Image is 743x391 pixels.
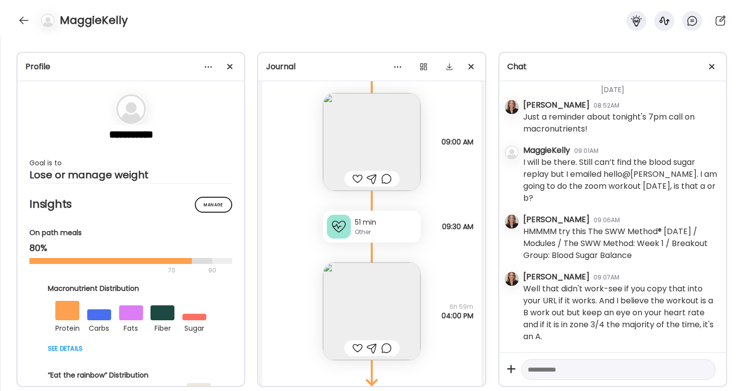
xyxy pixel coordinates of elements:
[594,216,620,225] div: 09:06AM
[355,217,417,228] div: 51 min
[29,197,232,212] h2: Insights
[207,264,217,276] div: 90
[29,264,205,276] div: 70
[523,111,718,135] div: Just a reminder about tonight's 7pm call on macronutrients!
[594,273,619,282] div: 09:07AM
[523,214,590,226] div: [PERSON_NAME]
[442,302,473,311] span: 6h 59m
[523,226,718,261] div: HMMMM try this The SWW Method® [DATE] / Modules / The SWW Method: Week 1 / Breakout Group: Blood ...
[323,262,421,360] img: images%2FnR0t7EISuYYMJDOB54ce2c9HOZI3%2For9sVtczY96hEoOCd9Yk%2F5ROCozSA7EKcDHbf0meP_240
[60,12,128,28] h4: MaggieKelly
[523,144,570,156] div: MaggieKelly
[505,100,519,114] img: avatars%2FOBFS3SlkXLf3tw0VcKDc4a7uuG83
[507,61,718,73] div: Chat
[119,320,143,334] div: fats
[29,169,232,181] div: Lose or manage weight
[29,157,232,169] div: Goal is to
[355,228,417,237] div: Other
[574,146,598,155] div: 09:01AM
[182,320,206,334] div: sugar
[87,320,111,334] div: carbs
[29,242,232,254] div: 80%
[523,73,718,99] div: [DATE]
[442,222,473,231] span: 09:30 AM
[323,93,421,191] img: images%2FnR0t7EISuYYMJDOB54ce2c9HOZI3%2Flq4RcGcrTWoSbMioW0X2%2FcnpKYPT5qAVyEtTRIFEh_240
[116,94,146,124] img: bg-avatar-default.svg
[41,13,55,27] img: bg-avatar-default.svg
[25,61,236,73] div: Profile
[505,272,519,286] img: avatars%2FOBFS3SlkXLf3tw0VcKDc4a7uuG83
[523,156,718,204] div: I will be there. Still can’t find the blood sugar replay but I emailed hello@[PERSON_NAME]. I am ...
[266,61,477,73] div: Journal
[523,271,590,283] div: [PERSON_NAME]
[48,283,214,294] div: Macronutrient Distribution
[505,145,519,159] img: bg-avatar-default.svg
[150,320,174,334] div: fiber
[594,101,619,110] div: 08:52AM
[29,228,232,238] div: On path meals
[55,320,79,334] div: protein
[523,99,590,111] div: [PERSON_NAME]
[505,215,519,229] img: avatars%2FOBFS3SlkXLf3tw0VcKDc4a7uuG83
[195,197,232,213] div: Manage
[523,283,718,343] div: Well that didn't work-see if you copy that into your URL if it works. And I believe the workout i...
[442,311,473,320] span: 04:00 PM
[442,137,473,146] span: 09:00 AM
[48,370,214,381] div: “Eat the rainbow” Distribution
